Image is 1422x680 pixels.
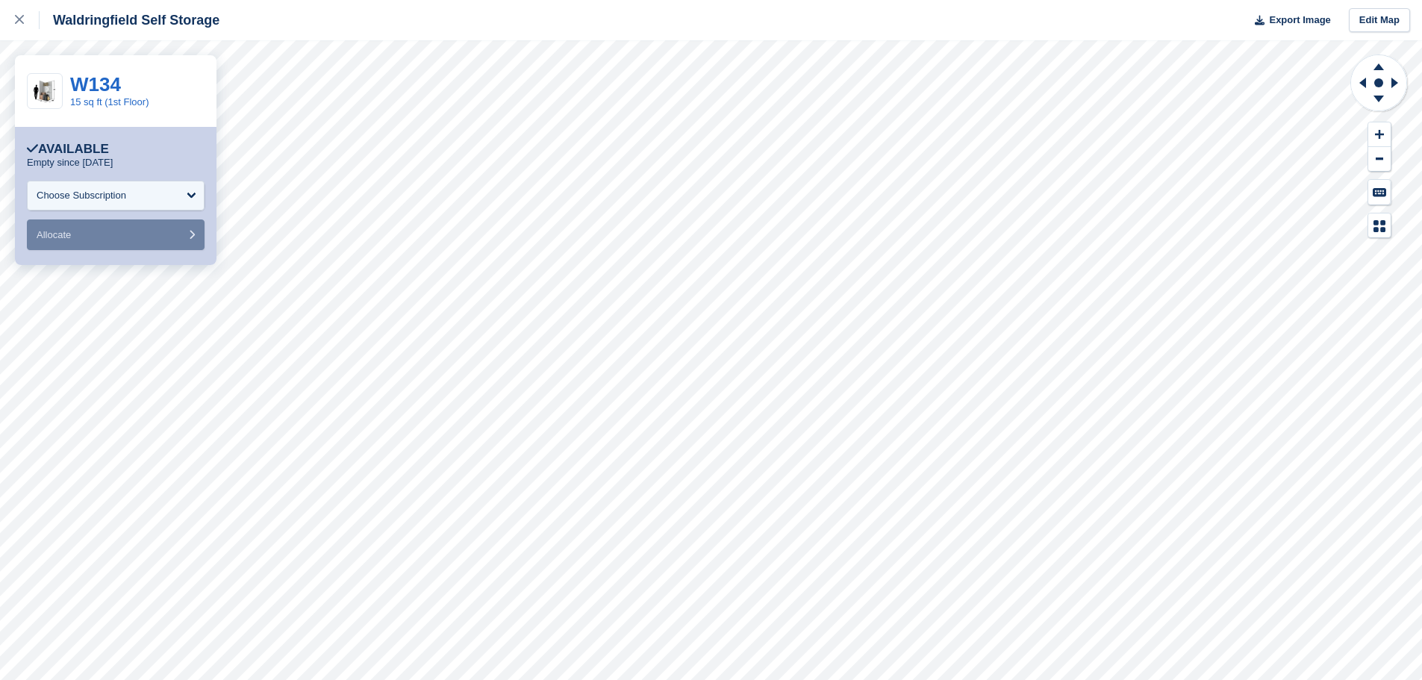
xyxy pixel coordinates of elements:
a: Edit Map [1349,8,1410,33]
button: Export Image [1246,8,1331,33]
div: Choose Subscription [37,188,126,203]
button: Keyboard Shortcuts [1368,180,1391,205]
button: Map Legend [1368,213,1391,238]
p: Empty since [DATE] [27,157,113,169]
span: Export Image [1269,13,1330,28]
img: 15-sqft-unit.jpg [28,78,62,105]
button: Zoom In [1368,122,1391,147]
div: Available [27,142,109,157]
button: Allocate [27,219,205,250]
span: Allocate [37,229,71,240]
button: Zoom Out [1368,147,1391,172]
div: Waldringfield Self Storage [40,11,219,29]
a: W134 [70,73,121,96]
a: 15 sq ft (1st Floor) [70,96,149,107]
